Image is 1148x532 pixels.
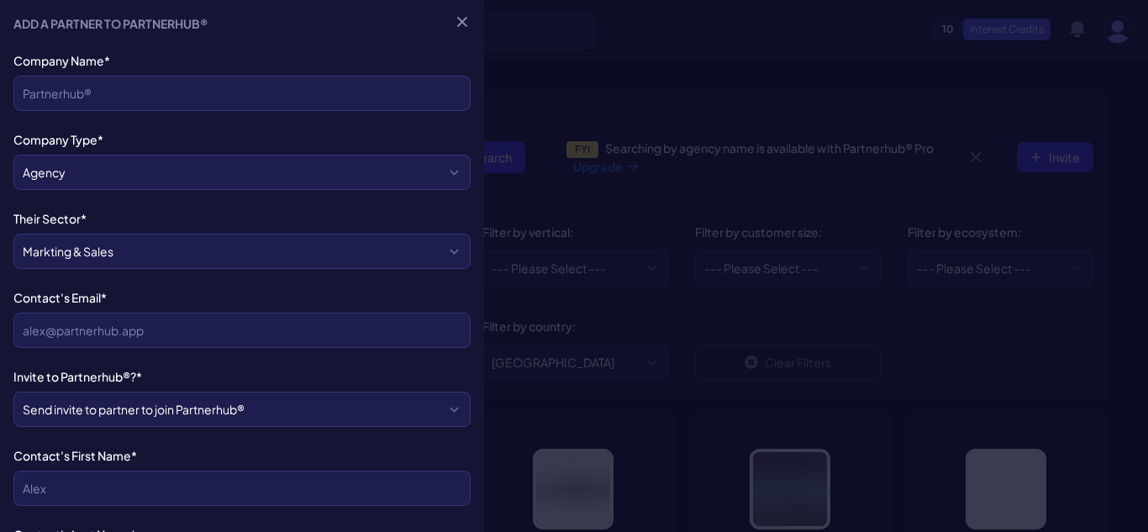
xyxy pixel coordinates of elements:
label: Contact's First Name* [13,447,471,464]
label: Contact's Email* [13,289,471,306]
input: alex@partnerhub.app [13,313,471,348]
h5: Add a Partner to Partnerhub® [13,15,208,32]
input: Alex [13,471,471,506]
input: Partnerhub® [13,76,471,111]
label: Company Name* [13,52,471,69]
label: Company Type* [13,131,471,148]
label: Invite to Partnerhub®?* [13,368,471,385]
label: Their Sector* [13,210,471,227]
